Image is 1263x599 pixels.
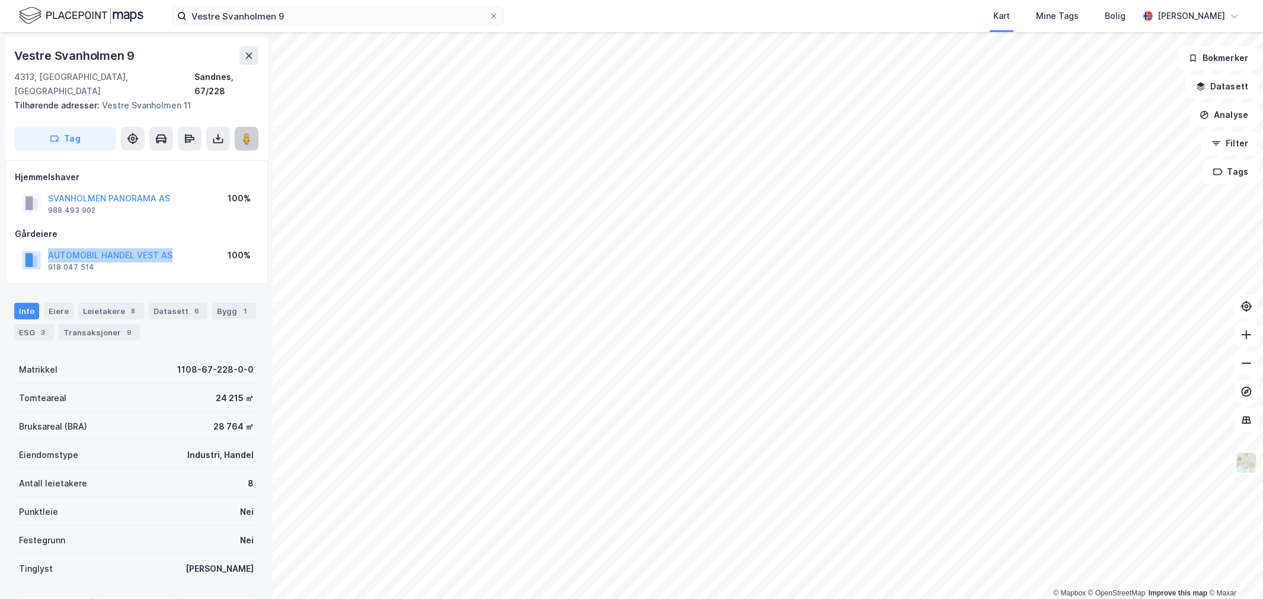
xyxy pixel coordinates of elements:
[177,363,254,377] div: 1108-67-228-0-0
[194,70,258,98] div: Sandnes, 67/228
[48,206,95,215] div: 988 493 902
[1201,132,1258,155] button: Filter
[1178,46,1258,70] button: Bokmerker
[123,326,135,338] div: 9
[149,303,207,319] div: Datasett
[15,227,258,241] div: Gårdeiere
[1149,589,1207,597] a: Improve this map
[14,127,116,150] button: Tag
[19,448,78,462] div: Eiendomstype
[248,476,254,491] div: 8
[78,303,144,319] div: Leietakere
[19,533,65,547] div: Festegrunn
[1186,75,1258,98] button: Datasett
[239,305,251,317] div: 1
[993,9,1010,23] div: Kart
[1204,542,1263,599] div: Kontrollprogram for chat
[44,303,73,319] div: Eiere
[19,419,87,434] div: Bruksareal (BRA)
[14,70,194,98] div: 4313, [GEOGRAPHIC_DATA], [GEOGRAPHIC_DATA]
[19,391,66,405] div: Tomteareal
[19,5,143,26] img: logo.f888ab2527a4732fd821a326f86c7f29.svg
[1235,451,1258,474] img: Z
[19,363,57,377] div: Matrikkel
[14,303,39,319] div: Info
[59,324,140,341] div: Transaksjoner
[228,191,251,206] div: 100%
[14,98,249,113] div: Vestre Svanholmen 11
[1190,103,1258,127] button: Analyse
[14,324,54,341] div: ESG
[19,476,87,491] div: Antall leietakere
[216,391,254,405] div: 24 215 ㎡
[1053,589,1086,597] a: Mapbox
[240,533,254,547] div: Nei
[186,562,254,576] div: [PERSON_NAME]
[19,505,58,519] div: Punktleie
[14,100,102,110] span: Tilhørende adresser:
[1105,9,1125,23] div: Bolig
[191,305,203,317] div: 6
[212,303,256,319] div: Bygg
[1204,542,1263,599] iframe: Chat Widget
[1203,160,1258,184] button: Tags
[48,262,94,272] div: 918 047 514
[187,448,254,462] div: Industri, Handel
[14,46,137,65] div: Vestre Svanholmen 9
[127,305,139,317] div: 8
[240,505,254,519] div: Nei
[15,170,258,184] div: Hjemmelshaver
[228,248,251,262] div: 100%
[37,326,49,338] div: 3
[1158,9,1225,23] div: [PERSON_NAME]
[1036,9,1079,23] div: Mine Tags
[19,562,53,576] div: Tinglyst
[1088,589,1146,597] a: OpenStreetMap
[213,419,254,434] div: 28 764 ㎡
[187,7,489,25] input: Søk på adresse, matrikkel, gårdeiere, leietakere eller personer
